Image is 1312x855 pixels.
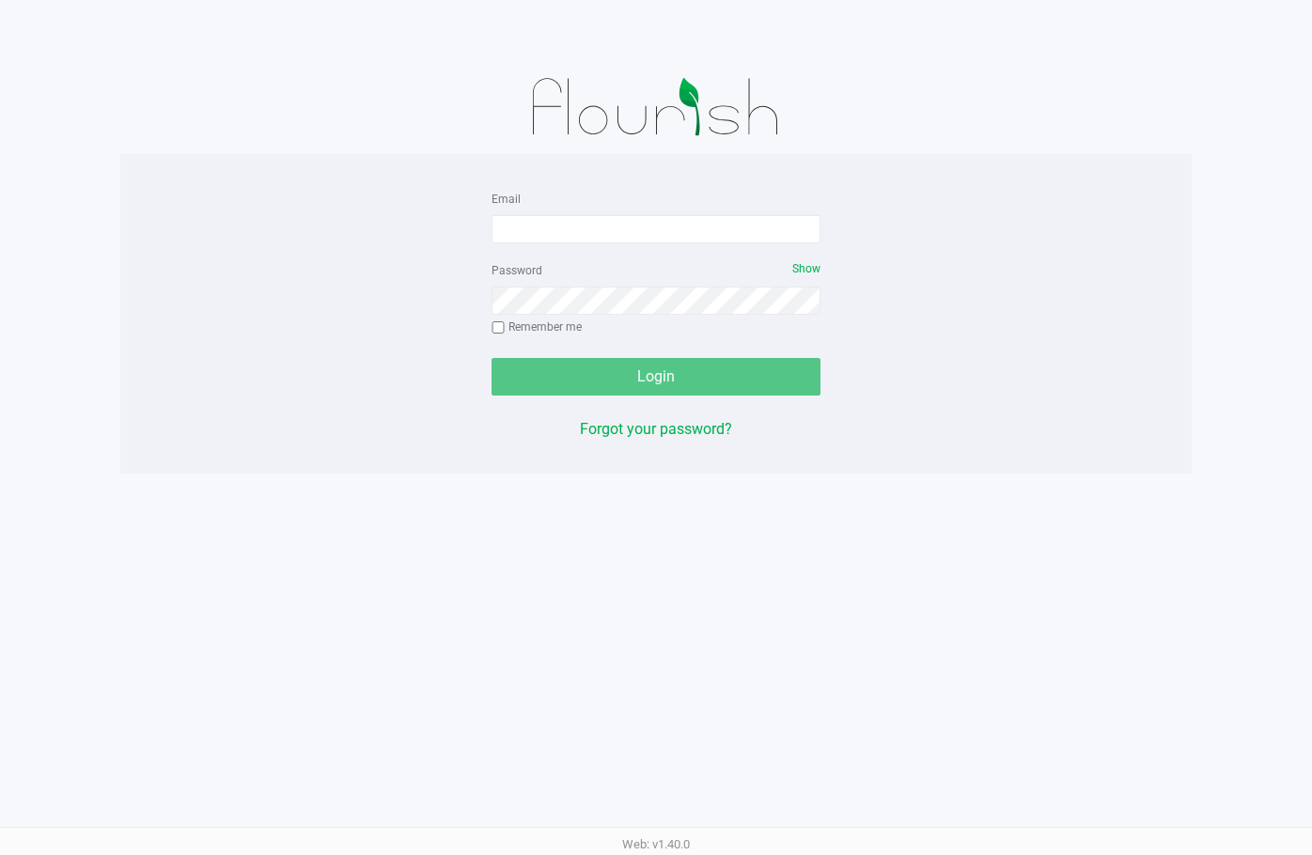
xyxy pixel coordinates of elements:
button: Forgot your password? [580,418,732,441]
label: Remember me [492,319,582,335]
span: Web: v1.40.0 [622,837,690,851]
input: Remember me [492,321,505,334]
span: Show [792,262,820,275]
label: Email [492,191,521,208]
label: Password [492,262,542,279]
